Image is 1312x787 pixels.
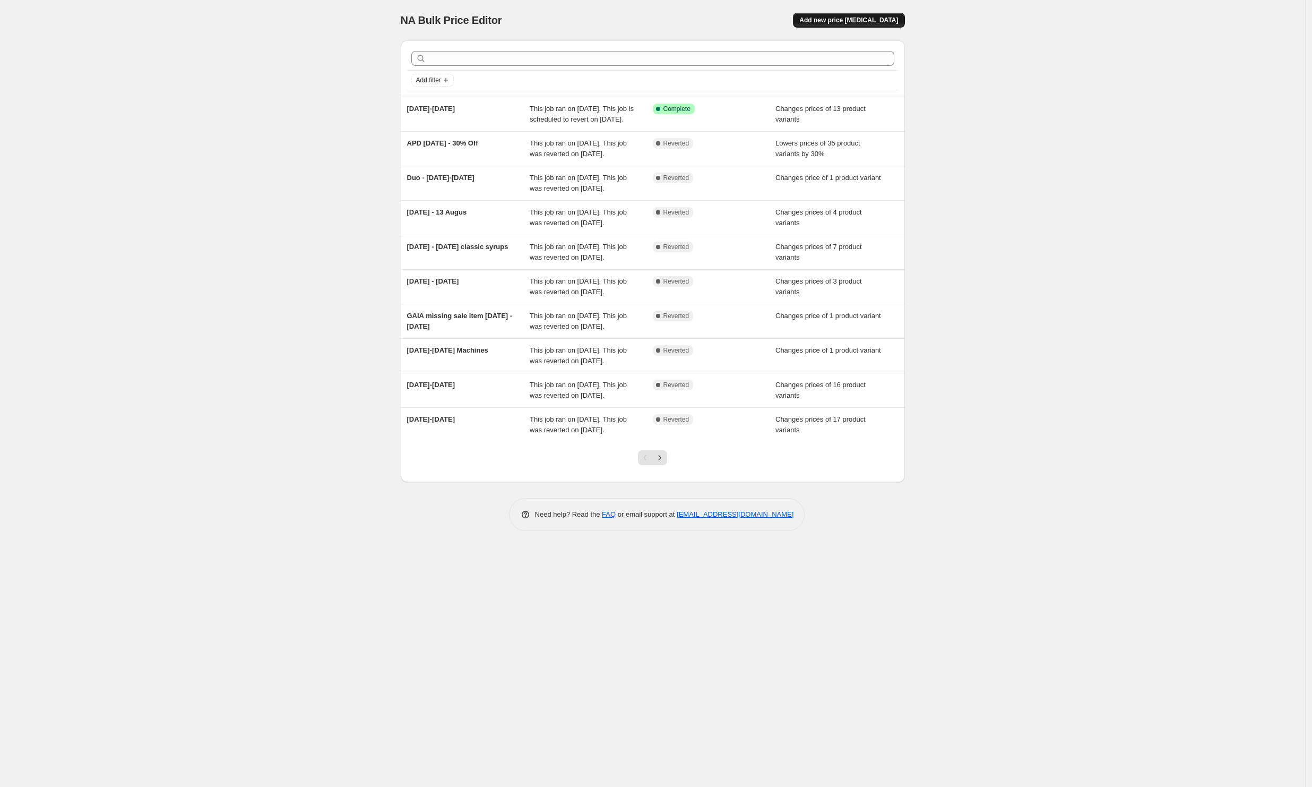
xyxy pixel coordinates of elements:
span: Changes price of 1 product variant [775,312,881,320]
span: Reverted [663,415,689,424]
span: Reverted [663,243,689,251]
span: GAIA missing sale item [DATE] - [DATE] [407,312,513,330]
nav: Pagination [638,450,667,465]
span: This job ran on [DATE]. This job was reverted on [DATE]. [530,346,627,365]
span: Reverted [663,139,689,148]
span: This job ran on [DATE]. This job was reverted on [DATE]. [530,174,627,192]
span: [DATE] - [DATE] classic syrups [407,243,508,251]
span: This job ran on [DATE]. This job was reverted on [DATE]. [530,139,627,158]
button: Add new price [MEDICAL_DATA] [793,13,904,28]
span: NA Bulk Price Editor [401,14,502,26]
button: Add filter [411,74,454,87]
span: Changes prices of 17 product variants [775,415,866,434]
span: or email support at [616,510,677,518]
span: APD [DATE] - 30% Off [407,139,478,147]
span: This job ran on [DATE]. This job was reverted on [DATE]. [530,243,627,261]
span: [DATE] - 13 Augus [407,208,467,216]
span: [DATE] - [DATE] [407,277,459,285]
span: Need help? Read the [535,510,602,518]
span: This job ran on [DATE]. This job was reverted on [DATE]. [530,277,627,296]
span: Lowers prices of 35 product variants by 30% [775,139,860,158]
span: Complete [663,105,690,113]
span: This job ran on [DATE]. This job was reverted on [DATE]. [530,381,627,399]
span: Changes price of 1 product variant [775,346,881,354]
span: Duo - [DATE]-[DATE] [407,174,474,182]
span: [DATE]-[DATE] [407,415,455,423]
span: This job ran on [DATE]. This job is scheduled to revert on [DATE]. [530,105,634,123]
button: Next [652,450,667,465]
a: [EMAIL_ADDRESS][DOMAIN_NAME] [677,510,793,518]
span: Reverted [663,174,689,182]
span: Reverted [663,312,689,320]
span: This job ran on [DATE]. This job was reverted on [DATE]. [530,312,627,330]
span: This job ran on [DATE]. This job was reverted on [DATE]. [530,208,627,227]
span: Changes prices of 16 product variants [775,381,866,399]
span: This job ran on [DATE]. This job was reverted on [DATE]. [530,415,627,434]
span: [DATE]-[DATE] [407,105,455,113]
span: Reverted [663,277,689,286]
span: Reverted [663,208,689,217]
span: Changes prices of 4 product variants [775,208,862,227]
span: Reverted [663,381,689,389]
span: Add filter [416,76,441,84]
span: Reverted [663,346,689,355]
span: Changes prices of 3 product variants [775,277,862,296]
span: Changes price of 1 product variant [775,174,881,182]
a: FAQ [602,510,616,518]
span: [DATE]-[DATE] [407,381,455,389]
span: Add new price [MEDICAL_DATA] [799,16,898,24]
span: Changes prices of 7 product variants [775,243,862,261]
span: Changes prices of 13 product variants [775,105,866,123]
span: [DATE]-[DATE] Machines [407,346,488,354]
